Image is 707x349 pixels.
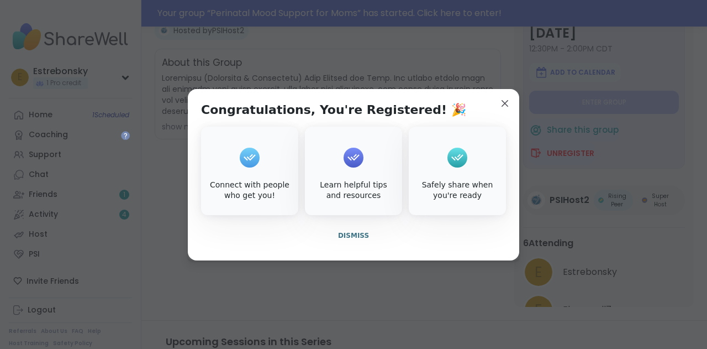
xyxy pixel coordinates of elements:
h1: Congratulations, You're Registered! 🎉 [201,102,466,118]
div: Safely share when you're ready [411,180,504,201]
iframe: Spotlight [121,131,130,140]
span: Dismiss [338,232,369,239]
div: Connect with people who get you! [203,180,296,201]
div: Learn helpful tips and resources [307,180,400,201]
button: Dismiss [201,224,506,247]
